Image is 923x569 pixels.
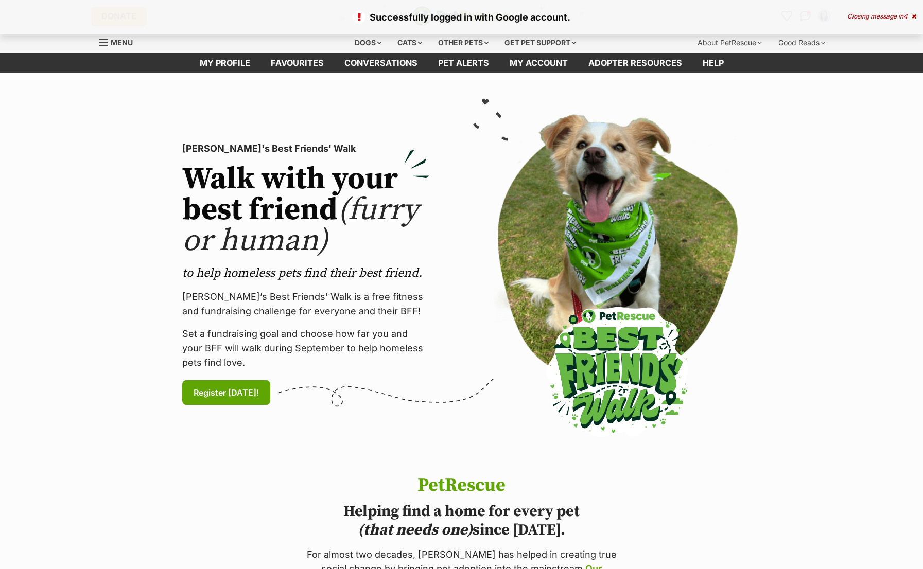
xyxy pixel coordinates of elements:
[182,290,429,318] p: [PERSON_NAME]’s Best Friends' Walk is a free fitness and fundraising challenge for everyone and t...
[428,53,499,73] a: Pet alerts
[194,386,259,399] span: Register [DATE]!
[182,380,270,405] a: Register [DATE]!
[182,141,429,156] p: [PERSON_NAME]'s Best Friends' Walk
[578,53,692,73] a: Adopter resources
[303,475,620,496] h1: PetRescue
[182,164,429,257] h2: Walk with your best friend
[358,520,473,540] i: (that needs one)
[497,32,583,53] div: Get pet support
[431,32,496,53] div: Other pets
[111,38,133,47] span: Menu
[390,32,429,53] div: Cats
[334,53,428,73] a: conversations
[347,32,389,53] div: Dogs
[499,53,578,73] a: My account
[690,32,769,53] div: About PetRescue
[182,191,419,260] span: (furry or human)
[99,32,140,51] a: Menu
[692,53,734,73] a: Help
[260,53,334,73] a: Favourites
[303,502,620,539] h2: Helping find a home for every pet since [DATE].
[189,53,260,73] a: My profile
[182,327,429,370] p: Set a fundraising goal and choose how far you and your BFF will walk during September to help hom...
[771,32,832,53] div: Good Reads
[182,265,429,281] p: to help homeless pets find their best friend.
